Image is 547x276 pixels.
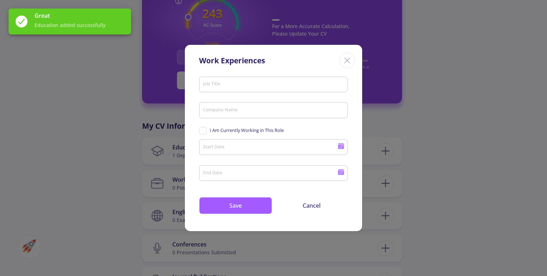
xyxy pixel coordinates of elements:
[199,55,265,67] div: Work Experiences
[339,53,355,68] div: Close
[275,197,348,214] button: Cancel
[35,11,125,20] span: Great
[35,21,125,29] span: Education added successfully
[210,127,284,134] span: I Am Currently Working in This Role
[199,197,272,214] button: Save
